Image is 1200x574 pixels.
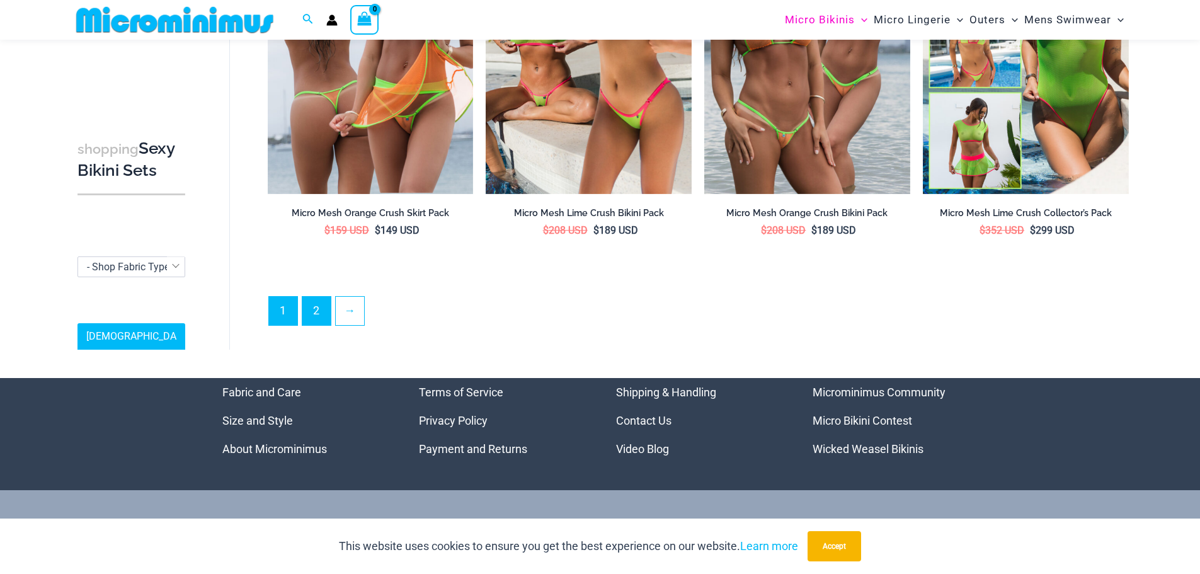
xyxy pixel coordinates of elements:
h2: Micro Mesh Orange Crush Bikini Pack [704,207,910,219]
a: Micro Bikini Contest [813,414,912,427]
a: Micro Mesh Lime Crush Collector’s Pack [923,207,1129,224]
span: Menu Toggle [1005,4,1018,36]
a: Micro Mesh Orange Crush Bikini Pack [704,207,910,224]
aside: Footer Widget 3 [616,378,782,463]
h2: Micro Mesh Lime Crush Collector’s Pack [923,207,1129,219]
span: $ [980,224,985,236]
nav: Menu [813,378,978,463]
a: Micro Mesh Orange Crush Skirt Pack [268,207,474,224]
bdi: 208 USD [543,224,588,236]
span: $ [761,224,767,236]
h2: Micro Mesh Lime Crush Bikini Pack [486,207,692,219]
a: Privacy Policy [419,414,488,427]
bdi: 299 USD [1030,224,1075,236]
a: Micro Mesh Lime Crush Bikini Pack [486,207,692,224]
a: Micro BikinisMenu ToggleMenu Toggle [782,4,871,36]
a: Search icon link [302,12,314,28]
a: Learn more [740,539,798,553]
bdi: 159 USD [324,224,369,236]
bdi: 189 USD [811,224,856,236]
aside: Footer Widget 1 [222,378,388,463]
a: OutersMenu ToggleMenu Toggle [966,4,1021,36]
aside: Footer Widget 2 [419,378,585,463]
a: View Shopping Cart, empty [350,5,379,34]
a: → [336,297,364,325]
a: Mens SwimwearMenu ToggleMenu Toggle [1021,4,1127,36]
span: $ [811,224,817,236]
a: Micro LingerieMenu ToggleMenu Toggle [871,4,966,36]
a: About Microminimus [222,442,327,456]
span: Page 1 [269,297,297,325]
span: $ [324,224,330,236]
span: Micro Lingerie [874,4,951,36]
a: Video Blog [616,442,669,456]
a: Fabric and Care [222,386,301,399]
nav: Menu [222,378,388,463]
nav: Menu [616,378,782,463]
span: Mens Swimwear [1024,4,1111,36]
a: Shipping & Handling [616,386,716,399]
span: $ [593,224,599,236]
bdi: 352 USD [980,224,1024,236]
span: shopping [77,141,139,157]
nav: Product Pagination [268,296,1129,333]
nav: Site Navigation [780,2,1129,38]
span: Outers [969,4,1005,36]
span: $ [543,224,549,236]
a: Account icon link [326,14,338,26]
span: $ [375,224,380,236]
bdi: 149 USD [375,224,420,236]
a: Contact Us [616,414,671,427]
a: Terms of Service [419,386,503,399]
a: Payment and Returns [419,442,527,456]
h2: Micro Mesh Orange Crush Skirt Pack [268,207,474,219]
span: Micro Bikinis [785,4,855,36]
a: Microminimus Community [813,386,946,399]
aside: Footer Widget 4 [813,378,978,463]
bdi: 189 USD [593,224,638,236]
a: Wicked Weasel Bikinis [813,442,923,456]
button: Accept [808,531,861,561]
nav: Menu [419,378,585,463]
a: [DEMOGRAPHIC_DATA] Sizing Guide [77,324,185,370]
span: Menu Toggle [1111,4,1124,36]
h3: Sexy Bikini Sets [77,138,185,181]
span: - Shop Fabric Type [77,256,185,277]
a: Page 2 [302,297,331,325]
span: Menu Toggle [855,4,867,36]
p: This website uses cookies to ensure you get the best experience on our website. [339,537,798,556]
span: - Shop Fabric Type [87,261,169,273]
bdi: 208 USD [761,224,806,236]
span: Menu Toggle [951,4,963,36]
span: - Shop Fabric Type [78,257,185,277]
a: Size and Style [222,414,293,427]
img: MM SHOP LOGO FLAT [71,6,278,34]
span: $ [1030,224,1036,236]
